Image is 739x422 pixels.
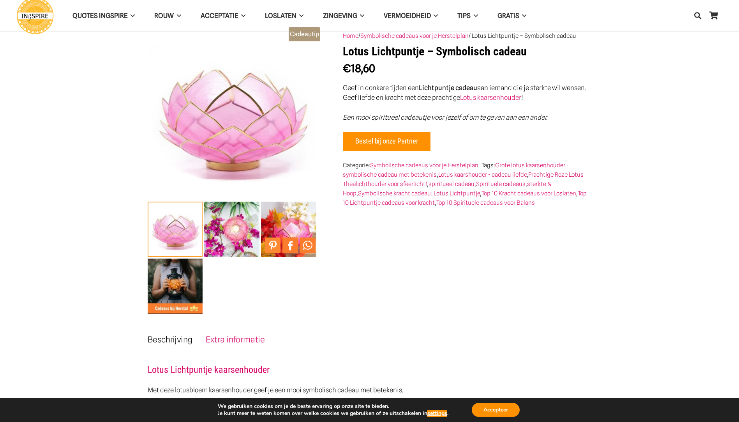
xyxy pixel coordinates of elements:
span: Acceptatie [201,12,238,20]
li: Facebook [282,238,300,253]
nav: Breadcrumb [343,31,591,41]
img: Lotus Lichtpuntje - Symbolisch cadeau - Afbeelding 3 [261,202,316,257]
a: VERMOEIDHEIDVERMOEIDHEID Menu [374,6,448,26]
p: Je kunt meer te weten komen over welke cookies we gebruiken of ze uitschakelen in . [218,410,448,417]
a: Symbolische cadeaus voor je Herstelplan [370,161,478,169]
a: sterkte & Hoop [343,180,551,197]
a: AcceptatieAcceptatie Menu [191,6,255,26]
a: Symbolische cadeaus voor je Herstelplan [360,32,469,39]
span: TIPS [457,12,471,20]
span: € [343,62,351,74]
span: Acceptatie Menu [238,6,245,25]
span: ROUW [154,12,174,20]
span: Zingeving [323,12,357,20]
a: Top 10 Spirituele cadeaus voor Balans [436,199,535,206]
a: spiritueel cadeau [429,180,474,188]
a: ZingevingZingeving Menu [313,6,374,26]
span: Zingeving Menu [357,6,364,25]
a: Share to Facebook [282,238,298,253]
h1: Lotus Lichtpuntje – Symbolisch cadeau [343,44,591,59]
span: Tags: , , , , , , , , , [343,161,587,206]
a: ROUWROUW Menu [145,6,190,26]
span: GRATIS [497,12,519,20]
a: Extra informatie [206,335,265,344]
a: Symbolische kracht cadeau: Lotus Lichtpuntje [358,190,480,197]
a: Lotus Lichtpuntje kaarsenhouder [148,364,270,375]
a: Home [343,32,358,39]
a: GRATISGRATIS Menu [488,6,536,26]
img: De bloem van het Licht Lotus cadeau voor kracht [204,202,259,257]
span: VERMOEIDHEID Menu [431,6,438,25]
button: settings [427,410,447,417]
a: Top 10 Lichtpuntje cadeaus voor kracht [343,190,587,206]
a: Prachtige Roze Lotus Theelichthouder voor sfeerlicht! [343,171,584,188]
a: Beschrijving [148,335,192,344]
a: QUOTES INGSPIREQUOTES INGSPIRE Menu [63,6,145,26]
span: GRATIS Menu [519,6,526,25]
span: TIPS Menu [471,6,478,25]
p: Geef in donkere tijden een aan iemand die je sterkte wil wensen. Geef liefde en kracht met deze p... [343,83,591,103]
a: Pin to Pinterest [265,238,280,253]
span: ROUW Menu [174,6,181,25]
a: Zoeken [690,6,705,25]
span: Loslaten Menu [296,6,303,25]
p: We gebruiken cookies om je de beste ervaring op onze site te bieden. [218,403,448,410]
strong: Lichtpuntje cadeau [419,84,477,92]
button: Accepteer [472,403,520,417]
img: Roze Lotus kaarsenhouder voor een waxine lichtje [148,202,203,257]
a: TIPSTIPS Menu [448,6,487,26]
span: Categorie: [343,161,480,169]
button: Bestel bij onze Partner [343,132,430,151]
span: QUOTES INGSPIRE Menu [128,6,135,25]
a: Share to WhatsApp [300,238,316,253]
em: Een mooi spiritueel cadeautje voor jezelf of om te geven aan een ander. [343,113,547,121]
img: Symbolische Cadeaus als steuntje in de rug bij herstel voor kracht, inspiratie, sterkte en hoop [148,259,203,314]
a: LoslatenLoslaten Menu [255,6,313,26]
a: Spirituele cadeaus [476,180,526,188]
a: Lotus kaarshouder - cadeau liefde [438,171,527,178]
span: QUOTES INGSPIRE [72,12,128,20]
p: Met deze lotusbloem kaarsenhouder geef je een mooi symbolisch cadeau met betekenis. [148,385,592,395]
span: VERMOEIDHEID [384,12,431,20]
a: Top 10 Kracht cadeaus voor Loslaten [481,190,576,197]
a: Lotus kaarsenhouder [460,94,521,101]
bdi: 18,60 [343,62,375,74]
span: Loslaten [265,12,296,20]
li: WhatsApp [300,238,317,253]
li: Pinterest [265,238,282,253]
